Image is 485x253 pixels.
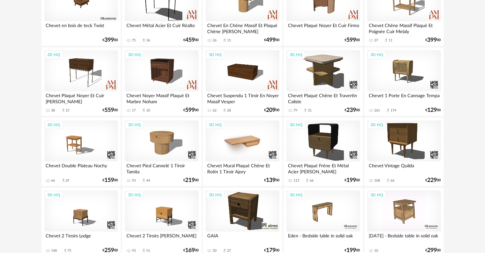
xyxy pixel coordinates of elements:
[44,232,118,244] div: Chevet 2 Tiroirs Lodge
[390,108,396,113] div: 174
[203,118,282,186] a: 3D HQ Chevet Mural Plaqué Chêne Et Rotin 1 Tiroir Ajory €13900
[374,108,380,113] div: 261
[102,108,118,112] div: € 00
[183,248,199,253] div: € 00
[222,38,227,43] span: Download icon
[305,178,310,183] span: Download icon
[132,108,136,113] div: 17
[264,38,279,42] div: € 00
[44,21,118,34] div: Chevet en bois de teck Twist
[102,38,118,42] div: € 00
[368,121,386,129] div: 3D HQ
[51,178,55,183] div: 66
[286,162,360,174] div: Chevet Plaqué Frêne Et Métal Acier [PERSON_NAME]
[68,249,72,253] div: 75
[125,91,198,104] div: Chevet Noyer Massif Plaqué Et Marbre Noham
[66,178,70,183] div: 29
[286,21,360,34] div: Chevet Plaqué Noyer Et Cuir Firmo
[125,162,198,174] div: Chevet Pied Cannelé 1 Tiroir Tamita
[368,191,386,199] div: 3D HQ
[146,178,150,183] div: 44
[125,21,198,34] div: Chevet Métal Acier Et Cuir Réalto
[102,178,118,183] div: € 00
[203,47,282,116] a: 3D HQ Chevet Suspendu 1 Tiroir En Noyer Massif Vesper 62 Download icon 28 €20900
[185,108,195,112] span: 599
[146,38,150,43] div: 36
[104,178,114,183] span: 159
[345,178,360,183] div: € 00
[132,178,136,183] div: 93
[66,108,70,113] div: 15
[45,51,63,59] div: 3D HQ
[141,38,146,43] span: Download icon
[428,178,437,183] span: 229
[185,38,195,42] span: 459
[390,178,394,183] div: 66
[213,38,216,43] div: 26
[206,121,224,129] div: 3D HQ
[227,249,231,253] div: 27
[287,191,305,199] div: 3D HQ
[206,51,224,59] div: 3D HQ
[185,248,195,253] span: 169
[122,118,201,186] a: 3D HQ Chevet Pied Cannelé 1 Tiroir Tamita 93 Download icon 44 €21900
[426,38,441,42] div: € 00
[183,178,199,183] div: € 00
[384,38,389,43] span: Download icon
[122,47,201,116] a: 3D HQ Chevet Noyer Massif Plaqué Et Marbre Noham 17 Download icon 10 €59900
[303,108,308,113] span: Download icon
[284,118,363,186] a: 3D HQ Chevet Plaqué Frêne Et Métal Acier [PERSON_NAME] 113 Download icon 66 €19900
[347,38,356,42] span: 599
[345,248,360,253] div: € 00
[102,248,118,253] div: € 00
[61,108,66,113] span: Download icon
[293,108,297,113] div: 79
[374,178,380,183] div: 108
[345,108,360,112] div: € 00
[266,108,276,112] span: 209
[266,38,276,42] span: 499
[426,108,441,112] div: € 00
[206,21,279,34] div: Chevet En Chêne Massif Et Plaqué Chêne [PERSON_NAME]
[426,178,441,183] div: € 00
[183,108,199,112] div: € 00
[389,38,392,43] div: 11
[104,248,114,253] span: 259
[45,121,63,129] div: 3D HQ
[287,51,305,59] div: 3D HQ
[42,47,121,116] a: 3D HQ Chevet Plaqué Noyer Et Cuir [PERSON_NAME] 38 Download icon 15 €55900
[266,178,276,183] span: 139
[347,248,356,253] span: 199
[367,162,441,174] div: Chevet Vintage Quilda
[293,178,299,183] div: 113
[141,248,146,253] span: Download icon
[132,249,136,253] div: 93
[206,191,224,199] div: 3D HQ
[368,51,386,59] div: 3D HQ
[428,108,437,112] span: 129
[222,108,227,113] span: Download icon
[44,162,118,174] div: Chevet Double Plateau Nochy
[347,108,356,112] span: 239
[213,249,216,253] div: 50
[227,38,231,43] div: 15
[61,178,66,183] span: Download icon
[146,249,150,253] div: 51
[286,232,360,244] div: Eden - Bedside table in solid oak
[428,248,437,253] span: 299
[45,191,63,199] div: 3D HQ
[266,248,276,253] span: 179
[386,178,390,183] span: Download icon
[141,178,146,183] span: Download icon
[227,108,231,113] div: 28
[104,38,114,42] span: 399
[428,38,437,42] span: 399
[287,121,305,129] div: 3D HQ
[310,178,314,183] div: 66
[286,91,360,104] div: Chevet Plaqué Chêne Et Travertin Caliste
[63,248,68,253] span: Download icon
[308,108,312,113] div: 31
[374,249,378,253] div: 10
[347,178,356,183] span: 199
[426,248,441,253] div: € 00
